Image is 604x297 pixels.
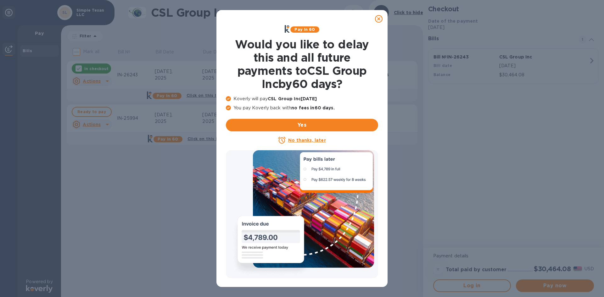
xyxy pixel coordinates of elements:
span: Yes [231,121,373,129]
p: Koverly will pay [226,96,378,102]
button: Yes [226,119,378,131]
p: You pay Koverly back with [226,105,378,111]
b: no fees in 60 days . [291,105,334,110]
u: No thanks, later [288,138,326,143]
b: Pay in 60 [294,27,315,32]
h1: Would you like to delay this and all future payments to CSL Group Inc by 60 days ? [226,38,378,91]
b: CSL Group Inc [DATE] [268,96,317,101]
